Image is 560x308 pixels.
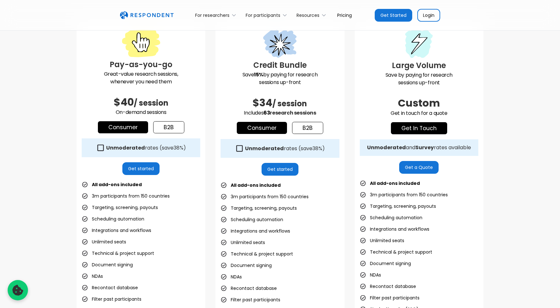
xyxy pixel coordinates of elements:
span: Custom [398,96,440,110]
div: rates (save ) [245,145,325,152]
div: Resources [297,12,319,18]
p: Get in touch for a quote [360,109,478,117]
li: 3m participants from 150 countries [360,190,448,199]
a: get in touch [391,122,447,134]
p: Includes [221,109,339,117]
li: Technical & project support [360,248,432,256]
div: Resources [293,8,332,23]
span: / session [134,98,168,108]
a: Login [417,9,440,22]
h3: Large Volume [360,60,478,71]
div: For researchers [192,8,242,23]
li: Unlimited seats [221,238,265,247]
span: $40 [114,95,134,109]
li: Scheduling automation [360,213,422,222]
li: Recontact database [82,283,138,292]
li: Document signing [82,260,133,269]
a: Get a Quote [399,161,439,174]
div: For researchers [195,12,229,18]
div: rates (save ) [106,145,186,151]
strong: Unmoderated [106,144,145,151]
li: Recontact database [360,282,416,291]
h3: Pay-as-you-go [82,59,200,70]
li: Integrations and workflows [221,227,290,235]
li: Targeting, screening, payouts [221,204,297,213]
li: Filter past participants [360,293,420,302]
li: Unlimited seats [360,236,404,245]
li: Technical & project support [221,249,293,258]
h3: Credit Bundle [221,59,339,71]
strong: Unmoderated [367,144,406,151]
li: Scheduling automation [82,214,144,223]
a: Get started [122,162,160,175]
a: b2b [292,122,323,134]
p: On-demand sessions [82,108,200,116]
li: Filter past participants [82,295,141,304]
li: 3m participants from 150 countries [82,192,170,200]
a: Consumer [98,121,148,133]
a: Get Started [375,9,412,22]
span: research sessions [270,109,316,116]
span: / session [272,98,307,109]
strong: All add-ons included [370,180,420,186]
span: 38% [312,145,322,152]
p: Great-value research sessions, whenever you need them [82,70,200,86]
a: home [120,11,174,19]
div: and rates available [367,144,471,151]
li: Targeting, screening, payouts [360,202,436,211]
a: Pricing [332,8,357,23]
li: NDAs [360,270,381,279]
span: $34 [253,95,272,110]
p: Save by paying for research sessions up-front [360,71,478,87]
span: 38% [174,144,183,151]
li: Integrations and workflows [360,225,429,234]
li: Technical & project support [82,249,154,258]
p: Save by paying for research sessions up-front [221,71,339,86]
strong: All add-ons included [92,181,142,188]
strong: All add-ons included [231,182,281,188]
img: Untitled UI logotext [120,11,174,19]
a: b2b [153,121,184,133]
li: Targeting, screening, payouts [82,203,158,212]
a: Consumer [237,122,287,134]
strong: Survey [415,144,434,151]
li: Document signing [221,261,272,270]
strong: 15% [254,71,263,78]
li: Recontact database [221,284,277,293]
a: Get started [262,163,299,176]
li: 3m participants from 150 countries [221,192,309,201]
li: Integrations and workflows [82,226,151,235]
li: Scheduling automation [221,215,283,224]
span: 63 [263,109,270,116]
li: NDAs [221,272,242,281]
strong: Unmoderated [245,145,284,152]
div: For participants [246,12,280,18]
div: For participants [242,8,293,23]
li: NDAs [82,272,103,281]
li: Document signing [360,259,411,268]
li: Filter past participants [221,295,280,304]
li: Unlimited seats [82,237,126,246]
